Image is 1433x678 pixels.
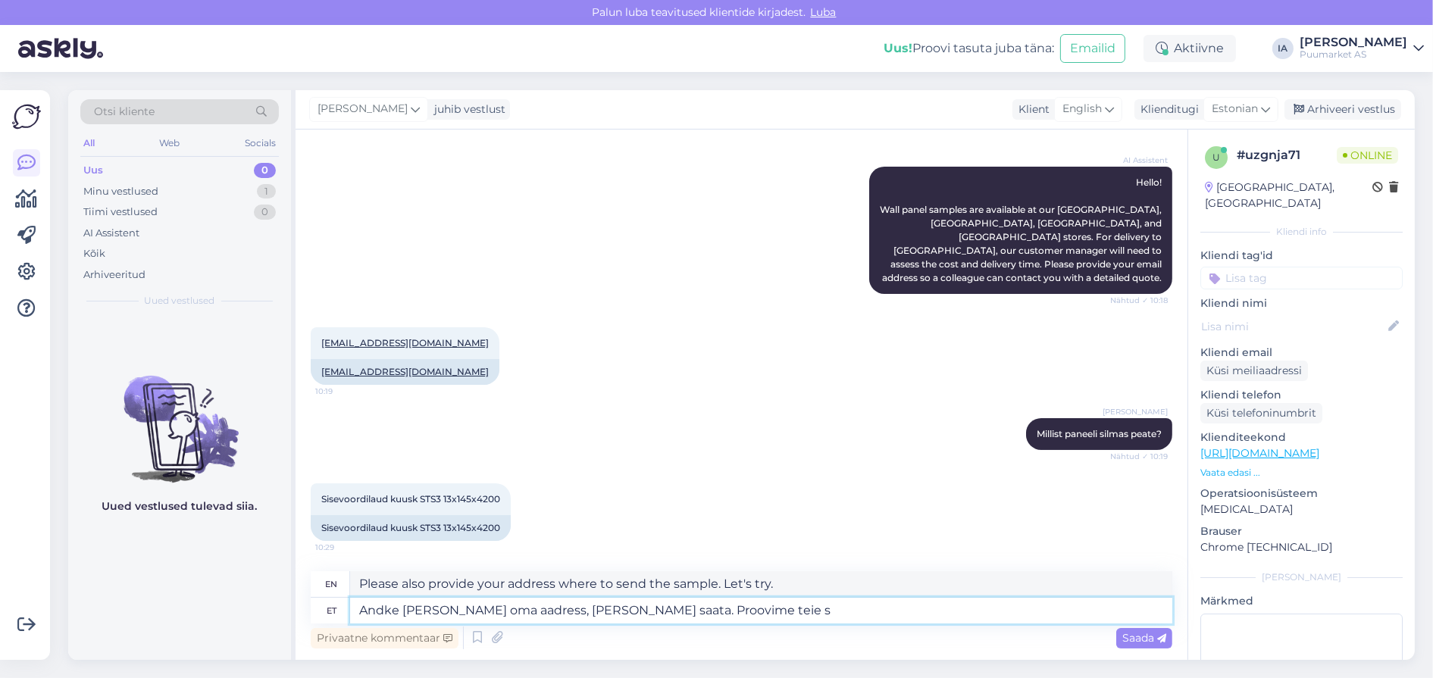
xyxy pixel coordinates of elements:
div: Küsi telefoninumbrit [1200,403,1322,423]
div: Proovi tasuta juba täna: [884,39,1054,58]
div: Minu vestlused [83,184,158,199]
p: Chrome [TECHNICAL_ID] [1200,539,1403,555]
div: Kõik [83,246,105,261]
p: [MEDICAL_DATA] [1200,501,1403,517]
div: AI Assistent [83,226,139,241]
p: Kliendi nimi [1200,295,1403,311]
div: [PERSON_NAME] [1300,36,1407,48]
div: All [80,133,98,153]
span: 10:29 [315,542,372,553]
span: u [1212,152,1220,163]
div: Arhiveeri vestlus [1284,99,1401,120]
div: Kliendi info [1200,225,1403,239]
div: juhib vestlust [428,102,505,117]
p: Klienditeekond [1200,430,1403,445]
input: Lisa tag [1200,267,1403,289]
div: Tiimi vestlused [83,205,158,220]
div: Privaatne kommentaar [311,628,458,648]
p: Brauser [1200,523,1403,539]
div: Küsi meiliaadressi [1200,361,1308,381]
span: Nähtud ✓ 10:19 [1110,451,1168,462]
div: # uzgnja71 [1237,146,1337,164]
span: Estonian [1212,101,1258,117]
span: 10:19 [315,386,372,397]
p: Kliendi tag'id [1200,248,1403,264]
div: Klienditugi [1134,102,1199,117]
p: Vaata edasi ... [1200,466,1403,480]
b: Uus! [884,41,912,55]
p: Märkmed [1200,593,1403,609]
div: Sisevoordilaud kuusk STS3 13x145x4200 [311,515,511,541]
div: IA [1272,38,1294,59]
button: Emailid [1060,34,1125,63]
input: Lisa nimi [1201,318,1385,335]
span: AI Assistent [1111,155,1168,166]
textarea: Andke [PERSON_NAME] oma aadress, [PERSON_NAME] saata. Proovime teie s [350,598,1172,623]
span: Uued vestlused [145,294,215,308]
textarea: Please also provide your address where to send the sample. Let's try. [350,571,1172,597]
div: Arhiveeritud [83,267,145,283]
a: [EMAIL_ADDRESS][DOMAIN_NAME] [321,366,489,377]
div: 0 [254,163,276,178]
span: Otsi kliente [94,104,155,120]
div: Puumarket AS [1300,48,1407,61]
a: [EMAIL_ADDRESS][DOMAIN_NAME] [321,337,489,348]
span: Nähtud ✓ 10:18 [1110,295,1168,306]
span: Sisevoordilaud kuusk STS3 13x145x4200 [321,493,500,505]
p: Operatsioonisüsteem [1200,486,1403,501]
p: Uued vestlused tulevad siia. [102,498,258,514]
span: English [1062,101,1102,117]
span: [PERSON_NAME] [318,101,408,117]
p: Kliendi telefon [1200,387,1403,403]
div: et [327,598,336,623]
div: Uus [83,163,103,178]
div: [PERSON_NAME] [1200,570,1403,584]
a: [PERSON_NAME]Puumarket AS [1300,36,1424,61]
span: Luba [806,5,841,19]
div: Aktiivne [1144,35,1236,62]
a: [URL][DOMAIN_NAME] [1200,446,1319,460]
div: en [326,571,338,597]
div: Web [157,133,183,153]
span: Saada [1122,631,1166,645]
div: 0 [254,205,276,220]
div: Socials [242,133,279,153]
div: [GEOGRAPHIC_DATA], [GEOGRAPHIC_DATA] [1205,180,1372,211]
span: [PERSON_NAME] [1103,406,1168,417]
div: Klient [1012,102,1050,117]
img: Askly Logo [12,102,41,131]
p: Kliendi email [1200,345,1403,361]
span: Online [1337,147,1398,164]
img: No chats [68,348,291,485]
div: 1 [257,184,276,199]
span: Millist paneeli silmas peate? [1037,428,1162,439]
